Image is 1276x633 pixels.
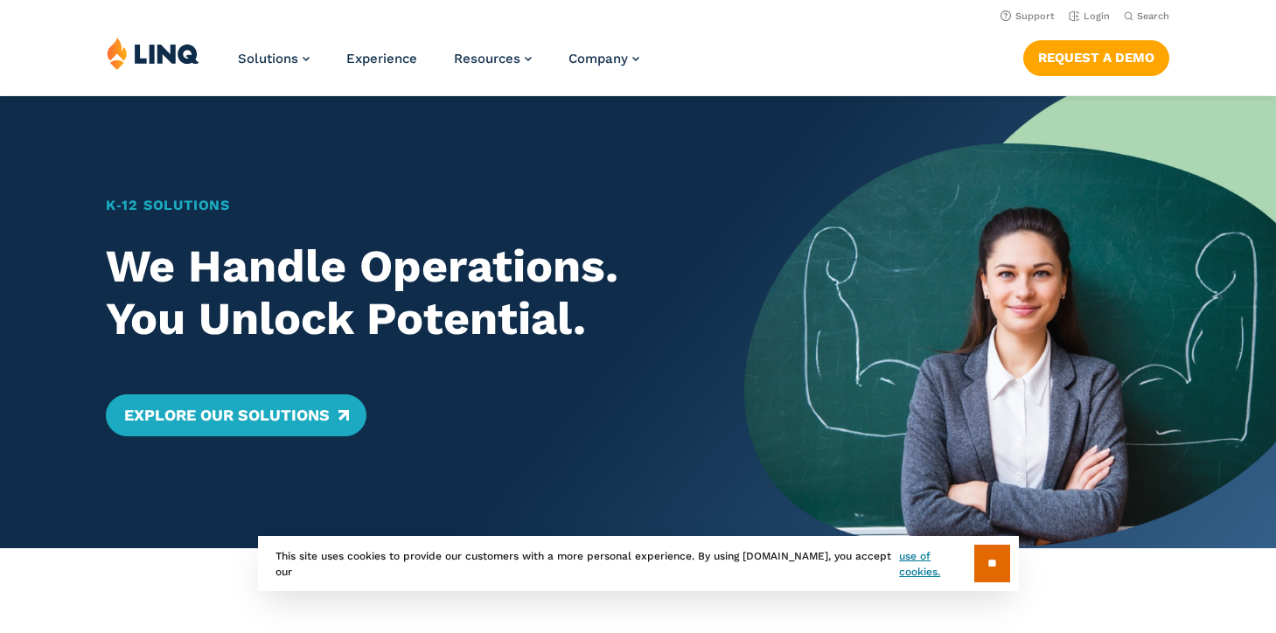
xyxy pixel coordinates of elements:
[238,51,310,66] a: Solutions
[1124,10,1169,23] button: Open Search Bar
[238,51,298,66] span: Solutions
[1137,10,1169,22] span: Search
[899,548,973,580] a: use of cookies.
[454,51,532,66] a: Resources
[1001,10,1055,22] a: Support
[106,394,366,436] a: Explore Our Solutions
[258,536,1019,591] div: This site uses cookies to provide our customers with a more personal experience. By using [DOMAIN...
[106,195,692,216] h1: K‑12 Solutions
[106,240,692,345] h2: We Handle Operations. You Unlock Potential.
[744,96,1276,548] img: Home Banner
[107,37,199,70] img: LINQ | K‑12 Software
[238,37,639,94] nav: Primary Navigation
[454,51,520,66] span: Resources
[1069,10,1110,22] a: Login
[1023,37,1169,75] nav: Button Navigation
[346,51,417,66] a: Experience
[568,51,639,66] a: Company
[568,51,628,66] span: Company
[1023,40,1169,75] a: Request a Demo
